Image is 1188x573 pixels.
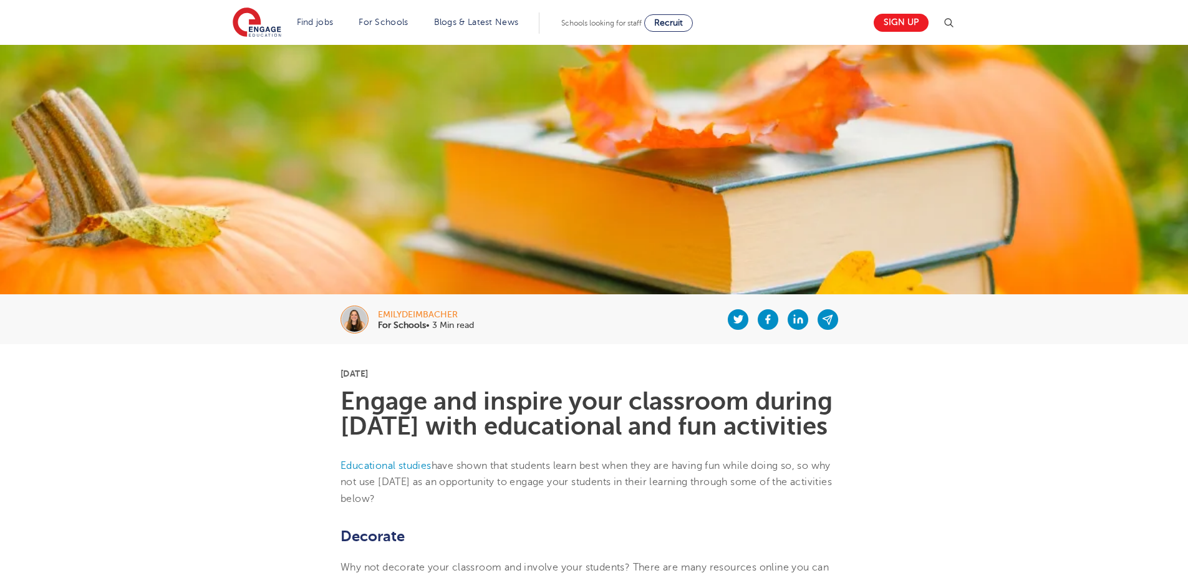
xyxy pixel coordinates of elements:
a: Blogs & Latest News [434,17,519,27]
h1: Engage and inspire your classroom during [DATE] with educational and fun activities [340,389,848,439]
a: Recruit [644,14,693,32]
p: • 3 Min read [378,321,474,330]
div: emilydeimbacher [378,311,474,319]
p: [DATE] [340,369,848,378]
span: Decorate [340,527,405,545]
span: Recruit [654,18,683,27]
span: have shown that students learn best when they are having fun while doing so, so why not use [DATE... [340,460,832,504]
img: Engage Education [233,7,281,39]
b: For Schools [378,320,426,330]
a: Educational studies [340,460,432,471]
a: Sign up [874,14,929,32]
a: Find jobs [297,17,334,27]
span: Schools looking for staff [561,19,642,27]
a: For Schools [359,17,408,27]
